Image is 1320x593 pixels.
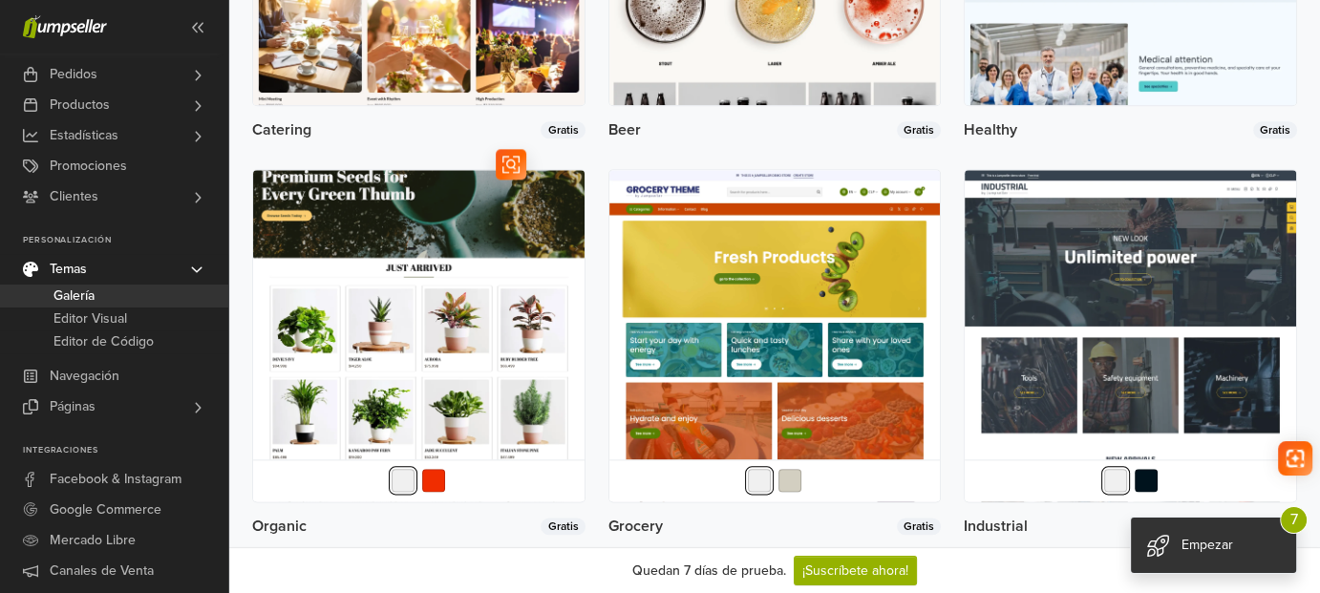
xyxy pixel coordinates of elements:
span: Canales de Venta [50,556,154,586]
span: Productos [50,90,110,120]
span: Temas [50,254,87,285]
span: 7 [1280,506,1308,534]
span: Beer [608,122,641,138]
span: Gratis [1253,121,1297,138]
p: Personalización [23,235,228,246]
span: Facebook & Instagram [50,464,181,495]
img: Ver más detalles del tema Grocery. [609,170,941,501]
span: Organic [252,519,307,534]
div: Empezar 7 [1131,518,1296,573]
span: Catering [252,122,311,138]
span: Gratis [897,518,941,535]
span: Grocery [608,519,663,534]
span: Mercado Libre [50,525,136,556]
span: Estadísticas [50,120,118,151]
span: Editor de Código [53,330,154,353]
button: Cream [778,469,801,492]
span: Galería [53,285,95,307]
span: Healthy [964,122,1017,138]
button: Dark [1135,469,1158,492]
span: Gratis [541,518,585,535]
span: Editor Visual [53,307,127,330]
span: Google Commerce [50,495,161,525]
button: Digital [422,469,445,492]
img: Ver más detalles del tema Industrial. [965,170,1296,501]
a: ¡Suscríbete ahora! [794,556,917,585]
p: Integraciones [23,445,228,456]
span: Empezar [1182,537,1233,553]
img: Ver más detalles del tema Organic. [253,170,585,501]
span: Navegación [50,361,119,392]
span: Gratis [541,121,585,138]
span: Gratis [897,121,941,138]
span: Industrial [964,519,1028,534]
button: Default [748,469,771,492]
span: Páginas [50,392,96,422]
button: Default [392,469,415,492]
span: Promociones [50,151,127,181]
button: Default [1104,469,1127,492]
div: Quedan 7 días de prueba. [632,561,786,581]
span: Clientes [50,181,98,212]
span: Pedidos [50,59,97,90]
